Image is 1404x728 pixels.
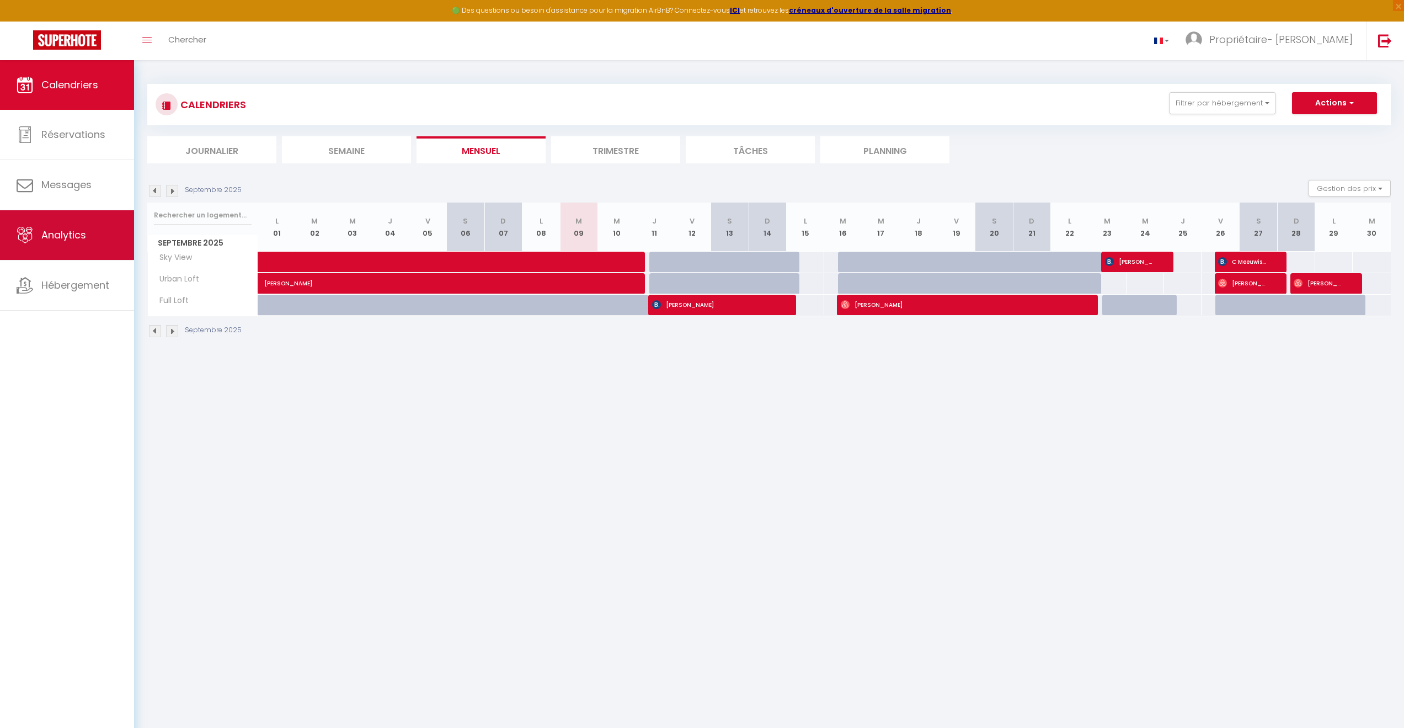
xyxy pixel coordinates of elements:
[425,216,430,226] abbr: V
[500,216,506,226] abbr: D
[613,216,620,226] abbr: M
[1013,203,1050,252] th: 21
[690,216,695,226] abbr: V
[540,216,543,226] abbr: L
[1292,92,1377,114] button: Actions
[41,278,109,292] span: Hébergement
[916,216,921,226] abbr: J
[148,235,258,251] span: Septembre 2025
[673,203,711,252] th: 12
[311,216,318,226] abbr: M
[727,216,732,226] abbr: S
[711,203,749,252] th: 13
[1170,92,1275,114] button: Filtrer par hébergement
[841,294,1079,315] span: [PERSON_NAME]
[1277,203,1315,252] th: 28
[787,203,824,252] th: 15
[1294,216,1299,226] abbr: D
[824,203,862,252] th: 16
[264,267,517,288] span: [PERSON_NAME]
[862,203,900,252] th: 17
[878,216,884,226] abbr: M
[636,203,673,252] th: 11
[168,34,206,45] span: Chercher
[9,4,42,38] button: Ouvrir le widget de chat LiveChat
[1332,216,1336,226] abbr: L
[447,203,484,252] th: 06
[1218,273,1268,294] span: [PERSON_NAME] [PERSON_NAME]
[41,228,86,242] span: Analytics
[1181,216,1185,226] abbr: J
[154,205,252,225] input: Rechercher un logement...
[820,136,949,163] li: Planning
[1142,216,1149,226] abbr: M
[33,30,101,50] img: Super Booking
[185,185,242,195] p: Septembre 2025
[1369,216,1375,226] abbr: M
[1029,216,1034,226] abbr: D
[275,216,279,226] abbr: L
[296,203,333,252] th: 02
[551,136,680,163] li: Trimestre
[388,216,392,226] abbr: J
[1164,203,1202,252] th: 25
[992,216,997,226] abbr: S
[954,216,959,226] abbr: V
[41,178,92,192] span: Messages
[975,203,1013,252] th: 20
[1218,216,1223,226] abbr: V
[1105,251,1155,272] span: [PERSON_NAME]
[730,6,740,15] a: ICI
[185,325,242,336] p: Septembre 2025
[1209,33,1353,46] span: Propriétaire- [PERSON_NAME]
[258,273,296,294] a: [PERSON_NAME]
[522,203,560,252] th: 08
[150,252,195,264] span: Sky View
[1378,34,1392,47] img: logout
[900,203,937,252] th: 18
[575,216,582,226] abbr: M
[652,294,777,315] span: [PERSON_NAME]
[1240,203,1277,252] th: 27
[463,216,468,226] abbr: S
[560,203,597,252] th: 09
[804,216,807,226] abbr: L
[150,273,202,285] span: Urban Loft
[371,203,409,252] th: 04
[749,203,786,252] th: 14
[789,6,951,15] a: créneaux d'ouverture de la salle migration
[409,203,446,252] th: 05
[417,136,546,163] li: Mensuel
[349,216,356,226] abbr: M
[1315,203,1353,252] th: 29
[41,78,98,92] span: Calendriers
[937,203,975,252] th: 19
[1104,216,1111,226] abbr: M
[1068,216,1071,226] abbr: L
[1353,203,1391,252] th: 30
[1127,203,1164,252] th: 24
[840,216,846,226] abbr: M
[258,203,296,252] th: 01
[765,216,770,226] abbr: D
[1186,31,1202,48] img: ...
[652,216,656,226] abbr: J
[597,203,635,252] th: 10
[160,22,215,60] a: Chercher
[1202,203,1239,252] th: 26
[1177,22,1366,60] a: ... Propriétaire- [PERSON_NAME]
[1218,251,1268,272] span: C Meeuwissen
[178,92,246,117] h3: CALENDRIERS
[484,203,522,252] th: 07
[1309,180,1391,196] button: Gestion des prix
[1294,273,1344,294] span: [PERSON_NAME]
[282,136,411,163] li: Semaine
[150,295,191,307] span: Full Loft
[1256,216,1261,226] abbr: S
[1051,203,1088,252] th: 22
[147,136,276,163] li: Journalier
[1088,203,1126,252] th: 23
[686,136,815,163] li: Tâches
